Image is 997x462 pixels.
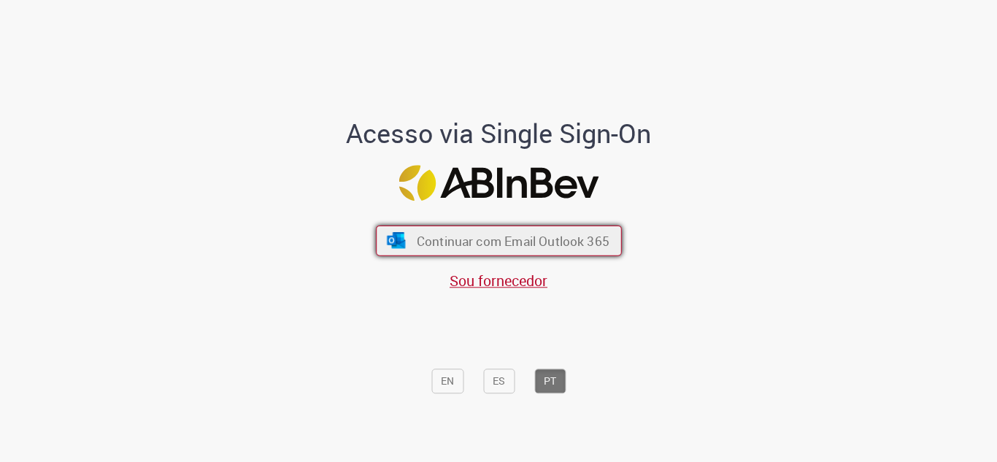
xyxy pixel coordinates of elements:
button: ES [483,369,515,394]
h1: Acesso via Single Sign-On [296,119,701,148]
img: ícone Azure/Microsoft 360 [385,233,407,249]
button: ícone Azure/Microsoft 360 Continuar com Email Outlook 365 [376,226,622,256]
img: Logo ABInBev [399,166,598,201]
button: PT [534,369,566,394]
button: EN [431,369,463,394]
span: Continuar com Email Outlook 365 [416,232,609,249]
a: Sou fornecedor [450,272,547,291]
